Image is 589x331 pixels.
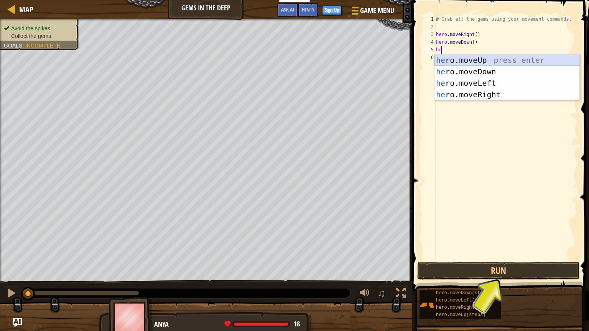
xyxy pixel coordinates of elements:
[224,321,300,328] div: health: 18 / 18
[4,32,74,40] li: Collect the gems.
[436,305,494,310] span: hero.moveRight(steps)
[423,23,436,31] div: 2
[423,15,436,23] div: 1
[423,38,436,46] div: 4
[154,320,306,329] div: Anya
[13,318,22,327] button: Ask AI
[322,6,342,15] button: Sign Up
[294,319,300,329] span: 18
[346,3,399,21] button: Game Menu
[360,6,394,16] span: Game Menu
[302,6,314,13] span: Hints
[423,31,436,38] div: 3
[423,46,436,54] div: 5
[281,6,294,13] span: Ask AI
[376,286,389,302] button: ♫
[436,290,491,296] span: hero.moveDown(steps)
[436,298,491,303] span: hero.moveLeft(steps)
[357,286,372,302] button: Adjust volume
[4,43,22,49] span: Goals
[19,4,33,15] span: Map
[420,298,434,312] img: portrait.png
[22,43,25,49] span: :
[436,312,486,318] span: hero.moveUp(steps)
[393,286,408,302] button: Toggle fullscreen
[277,3,298,17] button: Ask AI
[378,287,385,299] span: ♫
[15,4,33,15] a: Map
[11,33,53,39] span: Collect the gems.
[423,54,436,61] div: 6
[4,25,74,32] li: Avoid the spikes.
[11,25,52,31] span: Avoid the spikes.
[417,262,580,280] button: Run
[4,286,19,302] button: Ctrl + P: Pause
[25,43,60,49] span: Incomplete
